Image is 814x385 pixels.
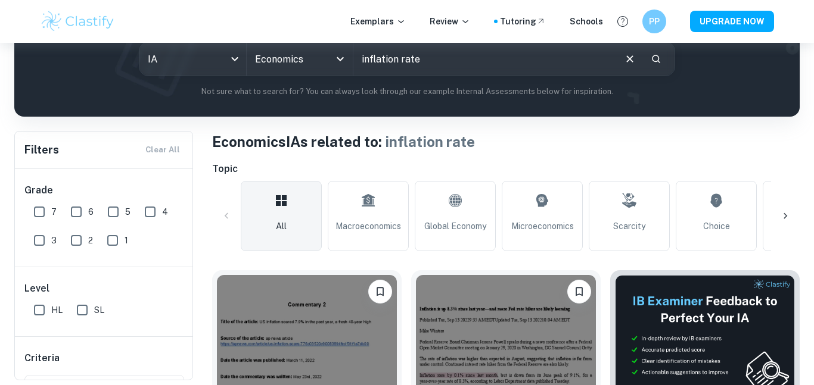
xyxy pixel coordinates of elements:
[385,133,475,150] span: inflation rate
[125,234,128,247] span: 1
[353,42,614,76] input: E.g. smoking and tax, tariffs, global economy...
[619,48,641,70] button: Clear
[613,220,645,233] span: Scarcity
[648,15,661,28] h6: PP
[94,303,104,317] span: SL
[24,86,790,98] p: Not sure what to search for? You can always look through our example Internal Assessments below f...
[500,15,546,28] a: Tutoring
[24,183,184,198] h6: Grade
[51,205,57,218] span: 7
[567,280,591,303] button: Bookmark
[642,10,666,33] button: PP
[335,220,401,233] span: Macroeconomics
[51,234,57,247] span: 3
[139,42,246,76] div: IA
[350,15,406,28] p: Exemplars
[24,281,184,296] h6: Level
[511,220,574,233] span: Microeconomics
[162,205,168,218] span: 4
[24,351,60,365] h6: Criteria
[332,51,349,67] button: Open
[703,220,730,233] span: Choice
[690,11,774,32] button: UPGRADE NOW
[212,162,800,176] h6: Topic
[570,15,603,28] a: Schools
[276,220,287,233] span: All
[424,220,486,233] span: Global Economy
[88,205,94,218] span: 6
[24,142,59,158] h6: Filters
[646,49,666,69] button: Search
[51,303,63,317] span: HL
[88,234,93,247] span: 2
[368,280,392,303] button: Bookmark
[613,11,633,32] button: Help and Feedback
[40,10,116,33] img: Clastify logo
[430,15,470,28] p: Review
[125,205,131,218] span: 5
[212,131,800,152] h1: Economics IAs related to:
